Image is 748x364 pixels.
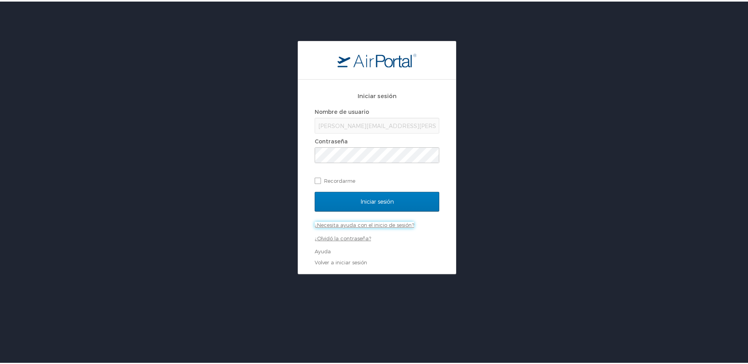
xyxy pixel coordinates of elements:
[315,173,439,185] label: Recordarme
[315,136,348,143] label: Contraseña
[315,258,367,264] a: Volver a iniciar sesión
[315,190,439,210] input: Iniciar sesión
[315,234,371,240] a: ¿Olvidó la contraseña?
[315,247,331,253] a: Ayuda
[315,107,369,113] label: Nombre de usuario
[315,90,439,99] h2: Iniciar sesión
[315,220,414,227] a: ¿Necesita ayuda con el inicio de sesión?
[338,52,416,66] img: logo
